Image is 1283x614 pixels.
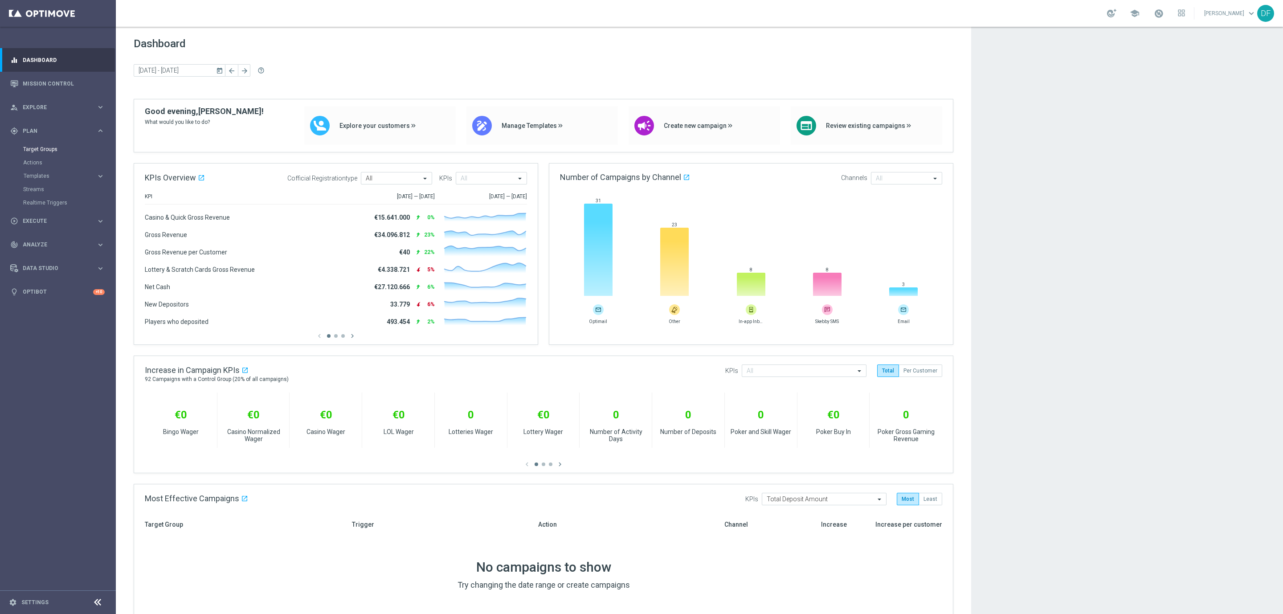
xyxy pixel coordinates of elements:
div: Data Studio [10,264,96,272]
i: play_circle_outline [10,217,18,225]
div: Target Groups [23,143,115,156]
div: Templates [23,169,115,183]
span: school [1130,8,1140,18]
i: keyboard_arrow_right [96,127,105,135]
a: Mission Control [23,72,105,95]
div: Plan [10,127,96,135]
a: Settings [21,600,49,605]
button: play_circle_outline Execute keyboard_arrow_right [10,217,105,225]
div: Streams [23,183,115,196]
button: lightbulb Optibot +10 [10,288,105,295]
a: Actions [23,159,93,166]
i: person_search [10,103,18,111]
button: gps_fixed Plan keyboard_arrow_right [10,127,105,135]
i: keyboard_arrow_right [96,172,105,180]
button: Templates keyboard_arrow_right [23,172,105,180]
span: keyboard_arrow_down [1246,8,1256,18]
button: equalizer Dashboard [10,57,105,64]
span: Execute [23,218,96,224]
a: Realtime Triggers [23,199,93,206]
div: Actions [23,156,115,169]
i: equalizer [10,56,18,64]
span: Plan [23,128,96,134]
div: +10 [93,289,105,295]
i: lightbulb [10,288,18,296]
i: settings [9,598,17,606]
a: Streams [23,186,93,193]
i: keyboard_arrow_right [96,103,105,111]
div: Templates [24,173,96,179]
span: Templates [24,173,87,179]
div: Realtime Triggers [23,196,115,209]
button: Data Studio keyboard_arrow_right [10,265,105,272]
div: Execute [10,217,96,225]
div: Dashboard [10,48,105,72]
span: Data Studio [23,266,96,271]
button: Mission Control [10,80,105,87]
div: Optibot [10,280,105,304]
a: Dashboard [23,48,105,72]
a: [PERSON_NAME]keyboard_arrow_down [1203,7,1257,20]
span: Analyze [23,242,96,247]
a: Target Groups [23,146,93,153]
i: track_changes [10,241,18,249]
div: Explore [10,103,96,111]
span: Explore [23,105,96,110]
i: keyboard_arrow_right [96,241,105,249]
i: gps_fixed [10,127,18,135]
button: track_changes Analyze keyboard_arrow_right [10,241,105,248]
i: keyboard_arrow_right [96,217,105,225]
div: Mission Control [10,72,105,95]
button: person_search Explore keyboard_arrow_right [10,104,105,111]
a: Optibot [23,280,93,304]
div: Analyze [10,241,96,249]
div: DF [1257,5,1274,22]
i: keyboard_arrow_right [96,264,105,273]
